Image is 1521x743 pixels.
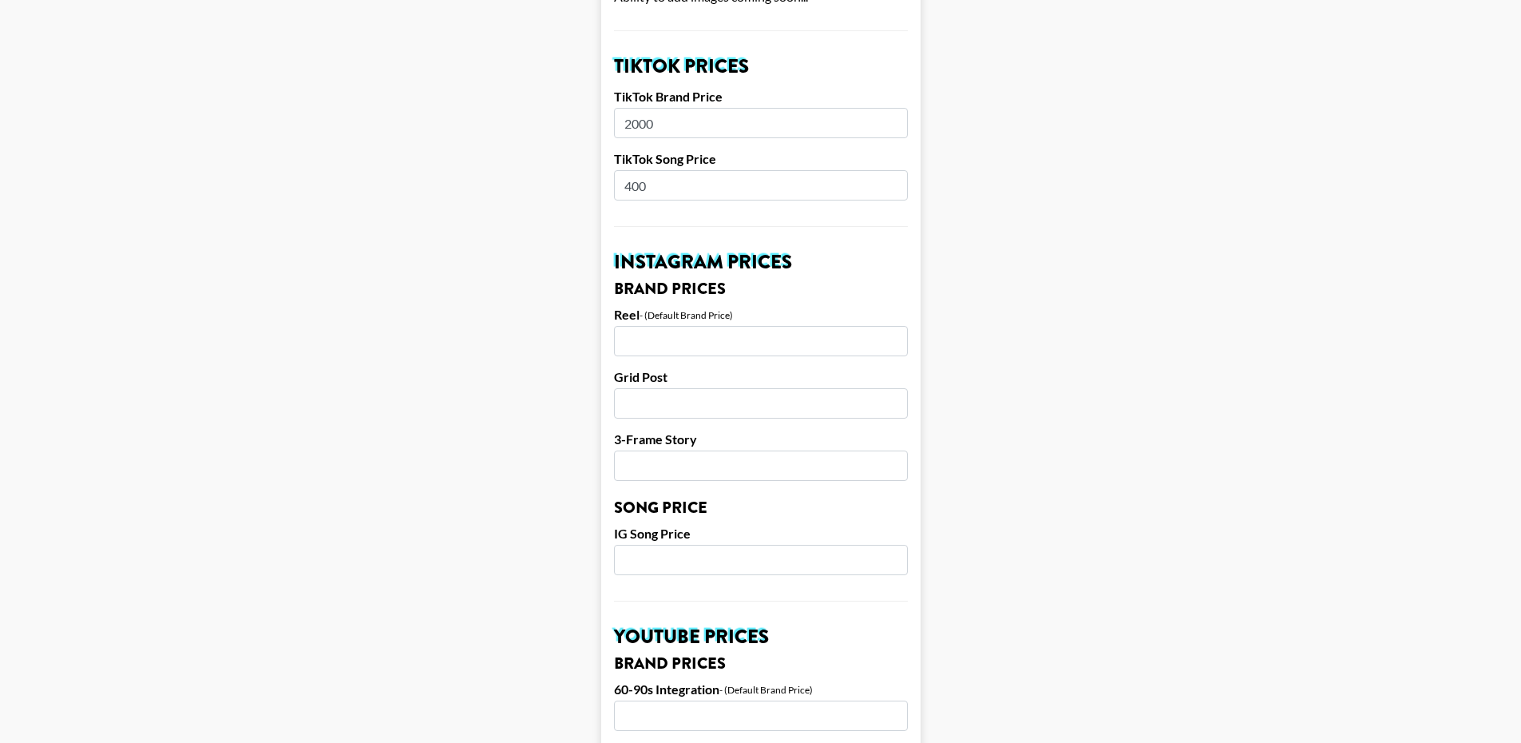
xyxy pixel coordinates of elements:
[614,89,908,105] label: TikTok Brand Price
[614,281,908,297] h3: Brand Prices
[640,309,733,321] div: - (Default Brand Price)
[614,681,719,697] label: 60-90s Integration
[614,151,908,167] label: TikTok Song Price
[614,307,640,323] label: Reel
[719,684,813,696] div: - (Default Brand Price)
[614,369,908,385] label: Grid Post
[614,431,908,447] label: 3-Frame Story
[614,526,908,542] label: IG Song Price
[614,252,908,272] h2: Instagram Prices
[614,57,908,76] h2: TikTok Prices
[614,627,908,646] h2: YouTube Prices
[614,500,908,516] h3: Song Price
[614,656,908,672] h3: Brand Prices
